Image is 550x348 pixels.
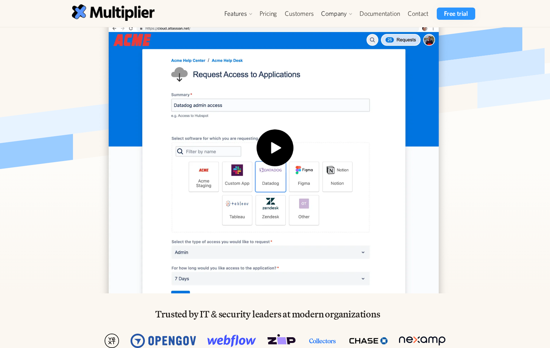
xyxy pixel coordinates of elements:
[349,334,388,348] img: Company logo
[437,8,475,20] a: Free trial
[356,8,404,20] a: Documentation
[281,8,317,20] a: Customers
[224,9,247,18] div: Features
[317,8,356,20] div: Company
[307,334,338,348] img: Company logo
[252,129,298,175] img: Play icon
[105,334,119,348] img: Company logo
[256,8,281,20] a: Pricing
[404,8,432,20] a: Contact
[130,334,196,348] img: Company logo
[221,8,255,20] div: Features
[321,9,347,18] div: Company
[399,336,445,346] img: Company logo
[207,334,256,348] img: Company logo
[88,12,462,293] a: open lightbox
[267,334,295,348] img: Company logo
